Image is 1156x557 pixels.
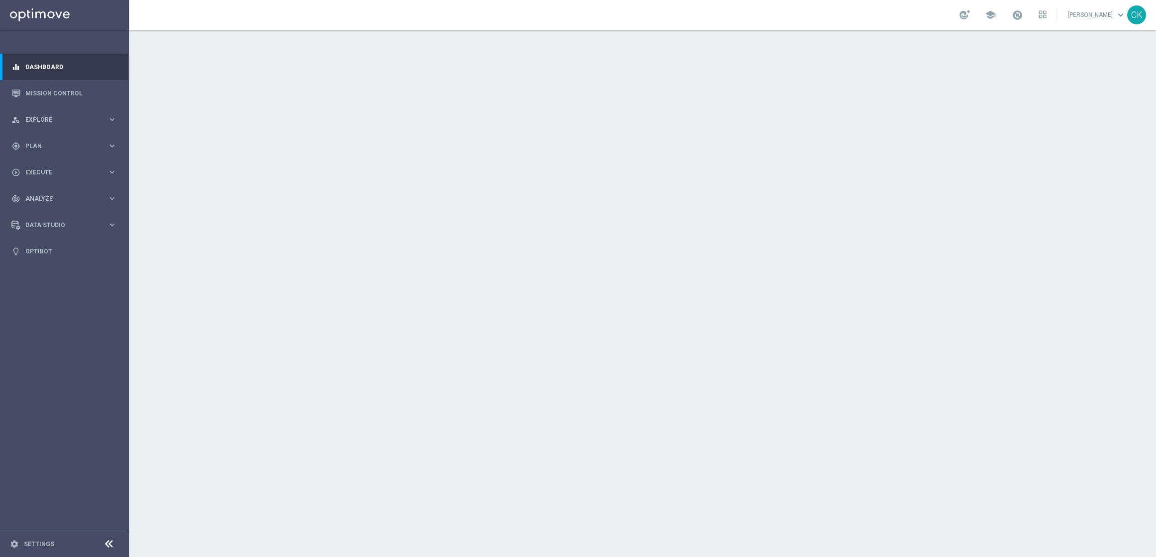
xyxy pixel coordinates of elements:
div: Dashboard [11,54,117,80]
i: keyboard_arrow_right [107,141,117,151]
button: lightbulb Optibot [11,247,117,255]
i: lightbulb [11,247,20,256]
div: Optibot [11,238,117,264]
span: Analyze [25,196,107,202]
a: Dashboard [25,54,117,80]
button: track_changes Analyze keyboard_arrow_right [11,195,117,203]
button: Data Studio keyboard_arrow_right [11,221,117,229]
span: Explore [25,117,107,123]
button: Mission Control [11,89,117,97]
a: Settings [24,541,54,547]
i: track_changes [11,194,20,203]
i: keyboard_arrow_right [107,115,117,124]
div: Mission Control [11,80,117,106]
i: settings [10,540,19,549]
div: Plan [11,142,107,151]
i: play_circle_outline [11,168,20,177]
span: Execute [25,169,107,175]
div: CK [1127,5,1146,24]
button: gps_fixed Plan keyboard_arrow_right [11,142,117,150]
a: Mission Control [25,80,117,106]
span: school [985,9,996,20]
a: Optibot [25,238,117,264]
i: equalizer [11,63,20,72]
div: Execute [11,168,107,177]
button: person_search Explore keyboard_arrow_right [11,116,117,124]
i: gps_fixed [11,142,20,151]
i: keyboard_arrow_right [107,194,117,203]
span: keyboard_arrow_down [1115,9,1126,20]
div: Explore [11,115,107,124]
span: Plan [25,143,107,149]
i: person_search [11,115,20,124]
div: Data Studio [11,221,107,230]
i: keyboard_arrow_right [107,167,117,177]
button: equalizer Dashboard [11,63,117,71]
div: Analyze [11,194,107,203]
i: keyboard_arrow_right [107,220,117,230]
button: play_circle_outline Execute keyboard_arrow_right [11,168,117,176]
span: Data Studio [25,222,107,228]
a: [PERSON_NAME]keyboard_arrow_down [1067,7,1127,22]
